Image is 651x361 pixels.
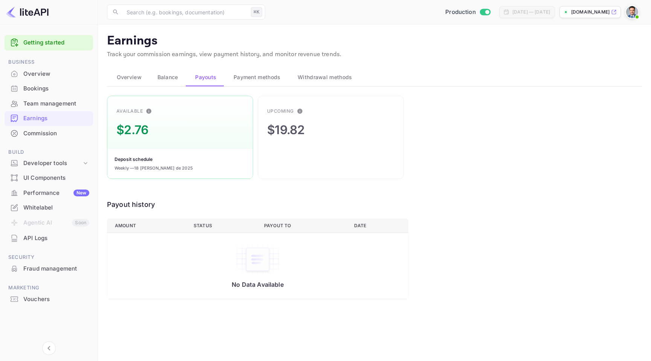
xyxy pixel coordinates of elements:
[143,105,155,117] button: This is the amount of confirmed commission that will be paid to you on the next scheduled deposit
[42,341,56,355] button: Collapse navigation
[107,199,408,210] div: Payout history
[234,73,281,82] span: Payment methods
[116,121,148,139] div: $2.76
[23,174,89,182] div: UI Components
[23,84,89,93] div: Bookings
[5,111,93,125] a: Earnings
[5,292,93,306] a: Vouchers
[23,159,82,168] div: Developer tools
[5,111,93,126] div: Earnings
[5,171,93,185] a: UI Components
[117,73,142,82] span: Overview
[235,243,280,275] img: empty-state-table.svg
[5,157,93,170] div: Developer tools
[6,6,49,18] img: LiteAPI logo
[5,67,93,81] a: Overview
[5,253,93,262] span: Security
[267,108,294,115] div: Upcoming
[23,234,89,243] div: API Logs
[5,262,93,275] a: Fraud management
[571,9,610,15] p: [DOMAIN_NAME]
[298,73,352,82] span: Withdrawal methods
[5,186,93,200] a: PerformanceNew
[107,68,642,86] div: scrollable auto tabs example
[122,5,248,20] input: Search (e.g. bookings, documentation)
[115,156,153,163] div: Deposit schedule
[626,6,638,18] img: Santiago Moran Labat
[73,190,89,196] div: New
[23,99,89,108] div: Team management
[445,8,476,17] span: Production
[23,114,89,123] div: Earnings
[23,38,89,47] a: Getting started
[115,165,193,171] div: Weekly — 18 [PERSON_NAME] de 2025
[5,231,93,245] a: API Logs
[251,7,262,17] div: ⌘K
[23,129,89,138] div: Commission
[116,108,143,115] div: Available
[442,8,493,17] div: Switch to Sandbox mode
[267,121,304,139] div: $19.82
[157,73,178,82] span: Balance
[5,35,93,50] div: Getting started
[107,219,188,233] th: Amount
[5,231,93,246] div: API Logs
[348,219,408,233] th: Date
[5,148,93,156] span: Build
[5,58,93,66] span: Business
[5,284,93,292] span: Marketing
[5,126,93,140] a: Commission
[5,126,93,141] div: Commission
[107,219,408,299] table: a dense table
[107,50,642,59] p: Track your commission earnings, view payment history, and monitor revenue trends.
[258,219,348,233] th: Payout to
[5,262,93,276] div: Fraud management
[5,96,93,111] div: Team management
[5,200,93,214] a: Whitelabel
[5,81,93,96] div: Bookings
[107,34,642,49] p: Earnings
[23,189,89,197] div: Performance
[5,96,93,110] a: Team management
[23,203,89,212] div: Whitelabel
[115,281,400,288] p: No Data Available
[5,200,93,215] div: Whitelabel
[195,73,216,82] span: Payouts
[294,105,306,117] button: This is the amount of commission earned for bookings that have not been finalized. After guest ch...
[23,70,89,78] div: Overview
[188,219,258,233] th: Status
[5,81,93,95] a: Bookings
[23,295,89,304] div: Vouchers
[5,292,93,307] div: Vouchers
[512,9,550,15] div: [DATE] — [DATE]
[23,265,89,273] div: Fraud management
